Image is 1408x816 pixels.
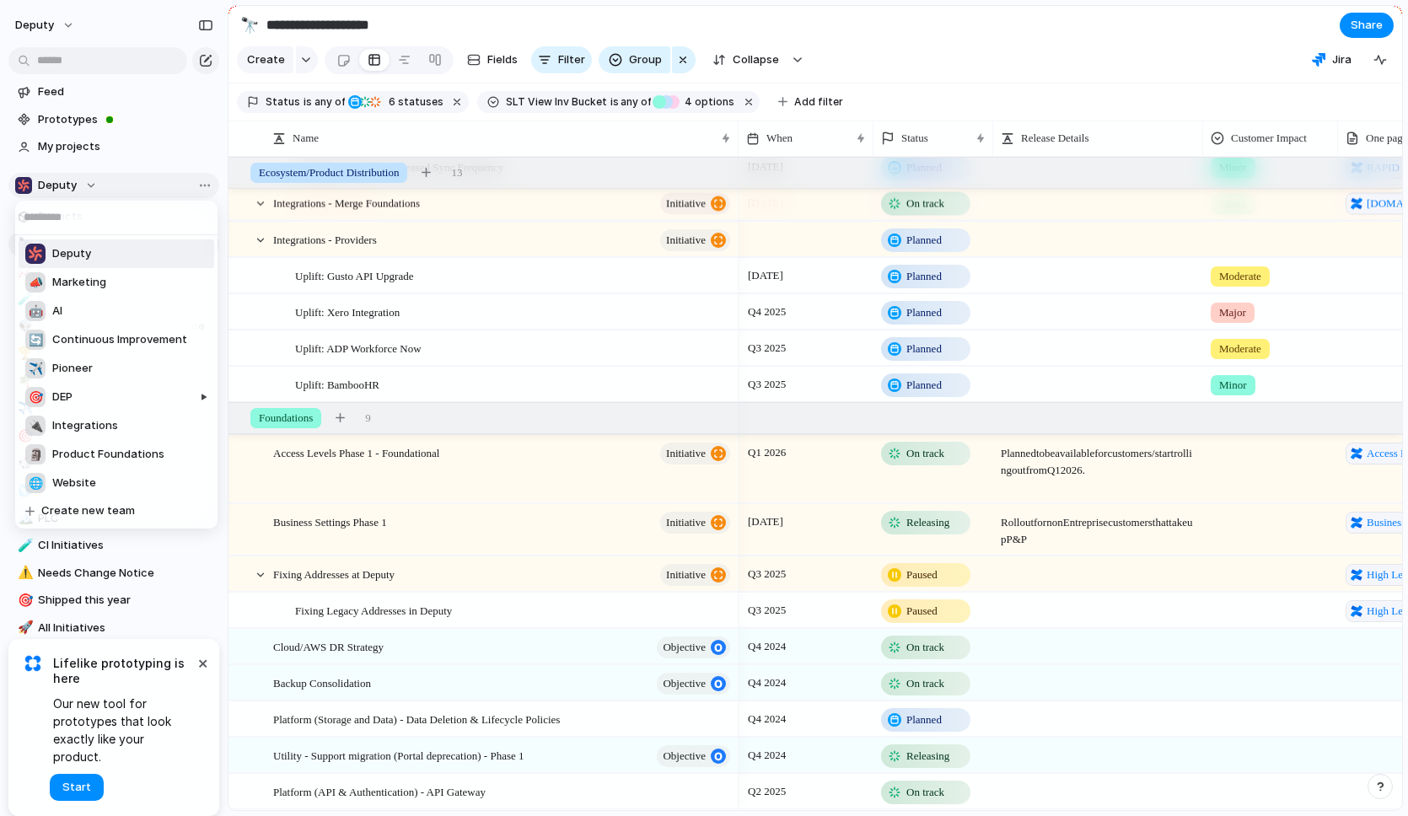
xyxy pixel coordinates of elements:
[25,473,46,493] div: 🌐
[52,303,62,319] span: AI
[52,245,91,262] span: Deputy
[25,301,46,321] div: 🤖
[25,272,46,293] div: 📣
[25,387,46,407] div: 🎯
[25,416,46,436] div: 🔌
[52,446,164,463] span: Product Foundations
[25,330,46,350] div: 🔄
[41,502,135,519] span: Create new team
[52,417,118,434] span: Integrations
[52,475,96,491] span: Website
[52,360,93,377] span: Pioneer
[52,389,73,405] span: DEP
[52,274,106,291] span: Marketing
[25,444,46,464] div: 🗿
[52,331,187,348] span: Continuous Improvement
[25,358,46,378] div: ✈️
